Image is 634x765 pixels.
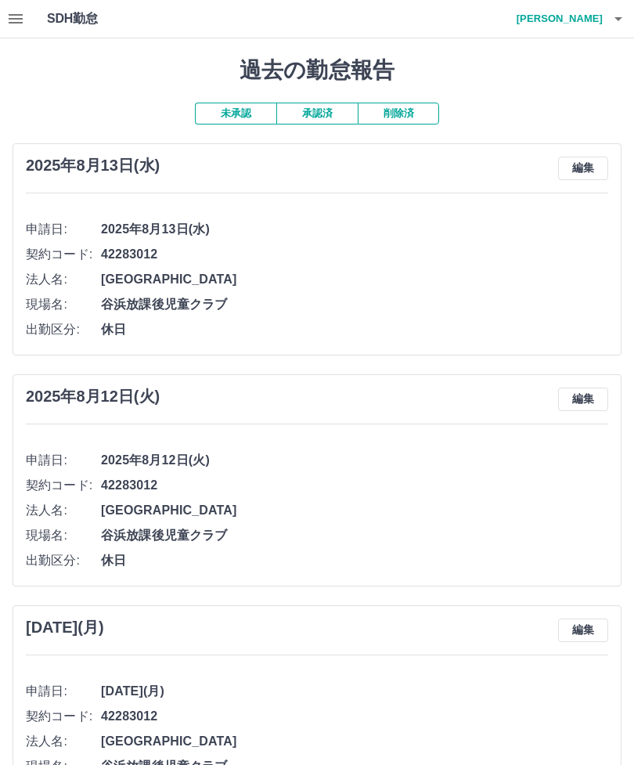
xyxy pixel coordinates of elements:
[26,551,101,570] span: 出勤区分:
[26,732,101,751] span: 法人名:
[276,103,358,124] button: 承認済
[101,270,608,289] span: [GEOGRAPHIC_DATA]
[101,220,608,239] span: 2025年8月13日(水)
[101,320,608,339] span: 休日
[101,451,608,470] span: 2025年8月12日(火)
[26,501,101,520] span: 法人名:
[101,682,608,701] span: [DATE](月)
[26,157,160,175] h3: 2025年8月13日(水)
[26,451,101,470] span: 申請日:
[26,388,160,406] h3: 2025年8月12日(火)
[101,707,608,726] span: 42283012
[101,732,608,751] span: [GEOGRAPHIC_DATA]
[26,295,101,314] span: 現場名:
[101,295,608,314] span: 谷浜放課後児童クラブ
[26,270,101,289] span: 法人名:
[558,157,608,180] button: 編集
[26,245,101,264] span: 契約コード:
[26,476,101,495] span: 契約コード:
[558,619,608,642] button: 編集
[101,476,608,495] span: 42283012
[26,320,101,339] span: 出勤区分:
[26,619,104,637] h3: [DATE](月)
[101,551,608,570] span: 休日
[195,103,276,124] button: 未承認
[26,526,101,545] span: 現場名:
[101,245,608,264] span: 42283012
[358,103,439,124] button: 削除済
[26,707,101,726] span: 契約コード:
[13,57,621,84] h1: 過去の勤怠報告
[558,388,608,411] button: 編集
[26,220,101,239] span: 申請日:
[101,501,608,520] span: [GEOGRAPHIC_DATA]
[26,682,101,701] span: 申請日:
[101,526,608,545] span: 谷浜放課後児童クラブ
